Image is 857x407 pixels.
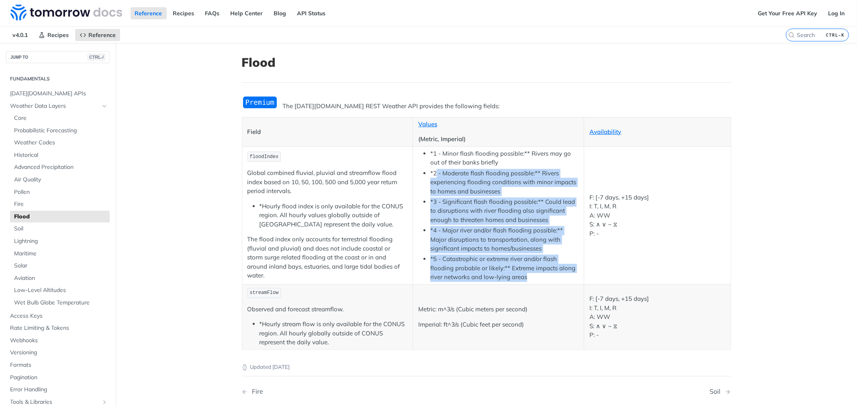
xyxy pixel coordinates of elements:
[6,347,110,359] a: Versioning
[242,380,731,403] nav: Pagination Controls
[6,335,110,347] a: Webhooks
[242,102,731,111] p: The [DATE][DOMAIN_NAME] REST Weather API provides the following fields:
[242,363,731,371] p: Updated [DATE]
[169,7,199,19] a: Recipes
[589,294,725,340] p: F: [-7 days, +15 days] I: T, I, M, R A: WW S: ∧ ∨ ~ ⧖ P: -
[6,88,110,100] a: [DATE][DOMAIN_NAME] APIs
[10,112,110,124] a: Core
[14,200,108,208] span: Fire
[242,388,452,395] a: Previous Page: Fire
[250,154,278,160] span: floodIndex
[14,286,108,294] span: Low-Level Altitudes
[10,149,110,161] a: Historical
[248,388,264,395] div: Fire
[10,125,110,137] a: Probabilistic Forecasting
[10,235,110,247] a: Lightning
[88,54,105,60] span: CTRL-/
[418,135,579,144] p: (Metric, Imperial)
[242,55,731,70] h1: Flood
[6,384,110,396] a: Error Handling
[260,202,408,229] li: *Hourly flood index is only available for the CONUS region. All hourly values globally outside of...
[14,127,108,135] span: Probabilistic Forecasting
[10,260,110,272] a: Solar
[260,320,408,347] li: *Hourly stream flow is only available for the CONUS region. All hourly globally outside of CONUS ...
[430,149,579,167] li: *1 - Minor flash flooding possible:** Rivers may go out of their banks briefly
[201,7,224,19] a: FAQs
[430,197,579,225] li: *3 - Significant flash flooding possible:** Could lead to disruptions with river flooding also si...
[430,226,579,253] li: *4 - Major river and/or flash flooding possible:** Major disruptions to transportation, along wit...
[753,7,822,19] a: Get Your Free API Key
[6,322,110,334] a: Rate Limiting & Tokens
[710,388,731,395] a: Next Page: Soil
[75,29,120,41] a: Reference
[10,211,110,223] a: Flood
[10,361,108,369] span: Formats
[250,290,278,296] span: streamFlow
[14,225,108,233] span: Soil
[14,250,108,258] span: Maritime
[6,100,110,112] a: Weather Data LayersHide subpages for Weather Data Layers
[10,137,110,149] a: Weather Codes
[247,169,408,196] p: Global combined fluvial, pluvial and streamflow flood index based on 10, 50, 100, 500 and 5,000 y...
[10,198,110,210] a: Fire
[418,320,579,329] p: Imperial: ft^3/s (Cubic feet per second)
[14,237,108,245] span: Lightning
[10,248,110,260] a: Maritime
[824,7,849,19] a: Log In
[14,188,108,196] span: Pollen
[430,255,579,282] li: *5 - Catastrophic or extreme river and/or flash flooding probable or likely:** Extreme impacts al...
[10,297,110,309] a: Wet Bulb Globe Temperature
[10,174,110,186] a: Air Quality
[293,7,330,19] a: API Status
[10,4,122,21] img: Tomorrow.io Weather API Docs
[270,7,291,19] a: Blog
[47,31,69,39] span: Recipes
[10,312,108,320] span: Access Keys
[14,274,108,282] span: Aviation
[101,399,108,405] button: Show subpages for Tools & Libraries
[10,284,110,296] a: Low-Level Altitudes
[418,120,437,128] a: Values
[10,374,108,382] span: Pagination
[589,193,725,238] p: F: [-7 days, +15 days] I: T, I, M, R A: WW S: ∧ ∨ ~ ⧖ P: -
[14,163,108,171] span: Advanced Precipitation
[10,223,110,235] a: Soil
[10,349,108,357] span: Versioning
[589,128,621,136] a: Availability
[14,139,108,147] span: Weather Codes
[788,32,795,38] svg: Search
[6,372,110,384] a: Pagination
[10,386,108,394] span: Error Handling
[824,31,847,39] kbd: CTRL-K
[10,272,110,284] a: Aviation
[8,29,32,41] span: v4.0.1
[10,161,110,173] a: Advanced Precipitation
[14,151,108,159] span: Historical
[14,262,108,270] span: Solar
[10,337,108,345] span: Webhooks
[418,305,579,314] p: Metric: m^3/s (Cubic meters per second)
[710,388,725,395] div: Soil
[10,398,99,406] span: Tools & Libraries
[6,359,110,371] a: Formats
[101,103,108,109] button: Hide subpages for Weather Data Layers
[14,114,108,122] span: Core
[14,213,108,221] span: Flood
[247,127,408,137] p: Field
[10,90,108,98] span: [DATE][DOMAIN_NAME] APIs
[10,186,110,198] a: Pollen
[10,324,108,332] span: Rate Limiting & Tokens
[34,29,73,41] a: Recipes
[6,310,110,322] a: Access Keys
[14,176,108,184] span: Air Quality
[6,51,110,63] button: JUMP TOCTRL-/
[88,31,116,39] span: Reference
[247,305,408,314] p: Observed and forecast streamflow.
[131,7,167,19] a: Reference
[430,169,579,196] li: *2 - Moderate flash flooding possible:** Rivers experiencing flooding conditions with minor impac...
[6,75,110,82] h2: Fundamentals
[226,7,268,19] a: Help Center
[10,102,99,110] span: Weather Data Layers
[14,299,108,307] span: Wet Bulb Globe Temperature
[247,235,408,280] p: The flood index only accounts for terrestrial flooding (fluvial and pluvial) and does not include...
